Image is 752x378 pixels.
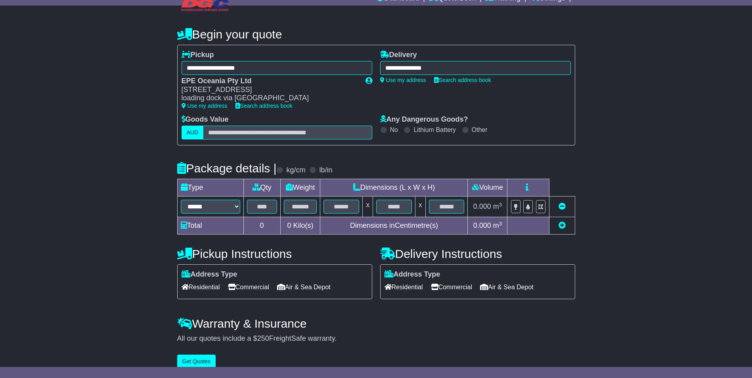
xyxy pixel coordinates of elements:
[182,77,358,86] div: EPE Oceania Pty Ltd
[182,86,358,94] div: [STREET_ADDRESS]
[473,221,491,229] span: 0.000
[287,221,291,229] span: 0
[499,202,502,208] sup: 3
[243,179,280,197] td: Qty
[390,126,398,134] label: No
[277,281,331,293] span: Air & Sea Depot
[182,51,214,59] label: Pickup
[177,355,216,368] button: Get Quotes
[380,115,468,124] label: Any Dangerous Goods?
[472,126,488,134] label: Other
[177,28,575,41] h4: Begin your quote
[493,221,502,229] span: m
[286,166,305,175] label: kg/cm
[177,334,575,343] div: All our quotes include a $ FreightSafe warranty.
[235,103,293,109] a: Search address book
[385,270,440,279] label: Address Type
[243,217,280,235] td: 0
[385,281,423,293] span: Residential
[559,221,566,229] a: Add new item
[480,281,534,293] span: Air & Sea Depot
[177,179,243,197] td: Type
[182,115,229,124] label: Goods Value
[380,51,417,59] label: Delivery
[431,281,472,293] span: Commercial
[380,77,426,83] a: Use my address
[257,334,269,342] span: 250
[182,281,220,293] span: Residential
[493,202,502,210] span: m
[182,94,358,103] div: loading dock via [GEOGRAPHIC_DATA]
[280,217,320,235] td: Kilo(s)
[320,179,468,197] td: Dimensions (L x W x H)
[499,221,502,227] sup: 3
[182,126,204,139] label: AUD
[182,103,228,109] a: Use my address
[473,202,491,210] span: 0.000
[415,197,425,217] td: x
[413,126,456,134] label: Lithium Battery
[177,247,372,260] h4: Pickup Instructions
[177,217,243,235] td: Total
[363,197,373,217] td: x
[319,166,332,175] label: lb/in
[468,179,507,197] td: Volume
[177,162,277,175] h4: Package details |
[228,281,269,293] span: Commercial
[320,217,468,235] td: Dimensions in Centimetre(s)
[280,179,320,197] td: Weight
[434,77,491,83] a: Search address book
[559,202,566,210] a: Remove this item
[380,247,575,260] h4: Delivery Instructions
[182,270,237,279] label: Address Type
[177,317,575,330] h4: Warranty & Insurance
